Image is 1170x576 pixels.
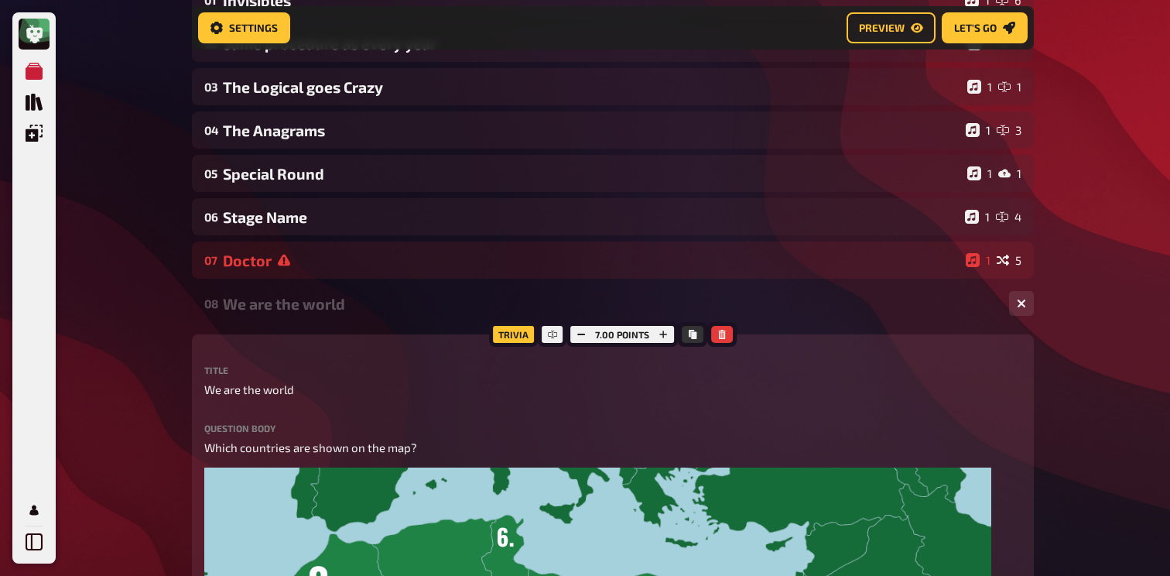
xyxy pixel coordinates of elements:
div: The Logical goes Crazy [223,78,961,96]
div: The Anagrams [223,122,960,139]
div: Special Round [223,165,961,183]
div: 1 [998,80,1021,94]
div: 03 [204,80,217,94]
span: We are the world [204,381,294,399]
div: 07 [204,253,217,267]
div: Stage Name [223,208,959,226]
div: 04 [204,123,217,137]
div: 1 [966,253,990,267]
div: 1 [967,166,992,180]
div: 1 [966,123,990,137]
span: Settings [229,22,278,33]
div: 08 [204,297,217,310]
div: 1 [965,210,990,224]
a: Profile [19,495,50,526]
span: Which countries are shown on the map? [204,441,417,454]
div: 06 [204,210,217,224]
a: Overlays [19,118,50,149]
div: Trivia [489,322,538,347]
div: 1 [967,80,992,94]
div: 05 [204,166,217,180]
div: Same procedure as every year [223,35,961,53]
a: Quiz Library [19,87,50,118]
button: Copy [682,326,703,343]
button: Let's go [942,12,1028,43]
div: Doctor [223,252,960,269]
div: 4 [996,210,1021,224]
button: Preview [847,12,936,43]
div: 3 [997,123,1021,137]
a: My Quizzes [19,56,50,87]
div: 7.00 points [566,322,678,347]
div: We are the world [223,295,997,313]
label: Question body [204,423,1021,433]
div: 1 [998,166,1021,180]
button: Settings [198,12,290,43]
label: Title [204,365,1021,375]
span: Preview [859,22,905,33]
span: Let's go [954,22,997,33]
div: 5 [997,253,1021,267]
